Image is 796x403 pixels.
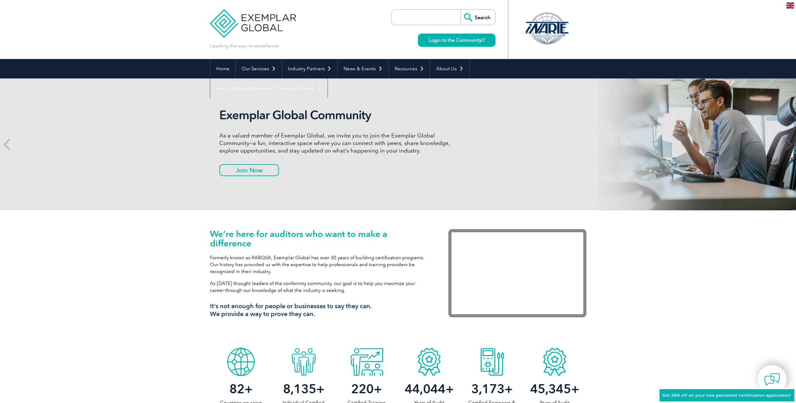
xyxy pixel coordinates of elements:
[523,384,586,394] h2: +
[430,59,469,78] a: About Us
[448,229,586,317] iframe: Exemplar Global: Working together to make a difference
[210,280,430,294] p: As [DATE] thought leaders of the conformity community, our goal is to help you maximize your care...
[530,381,571,396] span: 45,345
[210,59,235,78] a: Home
[461,384,523,394] h2: +
[229,381,244,396] span: 82
[210,42,279,49] p: Leading the way to excellence
[335,384,398,394] h2: +
[219,164,279,176] a: Join Now
[338,59,388,78] a: News & Events
[764,372,780,387] img: contact-chat.png
[471,381,505,396] span: 3,173
[219,108,455,122] h2: Exemplar Global Community
[398,384,461,394] h2: +
[405,381,446,396] span: 44,044
[210,302,430,318] h3: It’s not enough for people or businesses to say they can. We provide a way to prove they can.
[461,10,495,25] input: Search
[210,78,328,98] a: Find Certified Professional / Training Provider
[786,3,794,8] img: en
[236,59,282,78] a: Our Services
[418,34,495,47] a: Login to the Community
[481,38,485,42] img: open_square.png
[210,384,273,394] h2: +
[272,384,335,394] h2: +
[351,381,374,396] span: 220
[210,229,430,248] h1: We’re here for auditors who want to make a difference
[663,393,791,398] span: Get 20% off on your new personnel certification application!
[210,254,430,275] p: Formerly known as RABQSA, Exemplar Global has over 30 years of building certification programs. O...
[282,59,337,78] a: Industry Partners
[283,381,316,396] span: 8,135
[389,59,430,78] a: Resources
[219,132,455,154] p: As a valued member of Exemplar Global, we invite you to join the Exemplar Global Community—a fun,...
